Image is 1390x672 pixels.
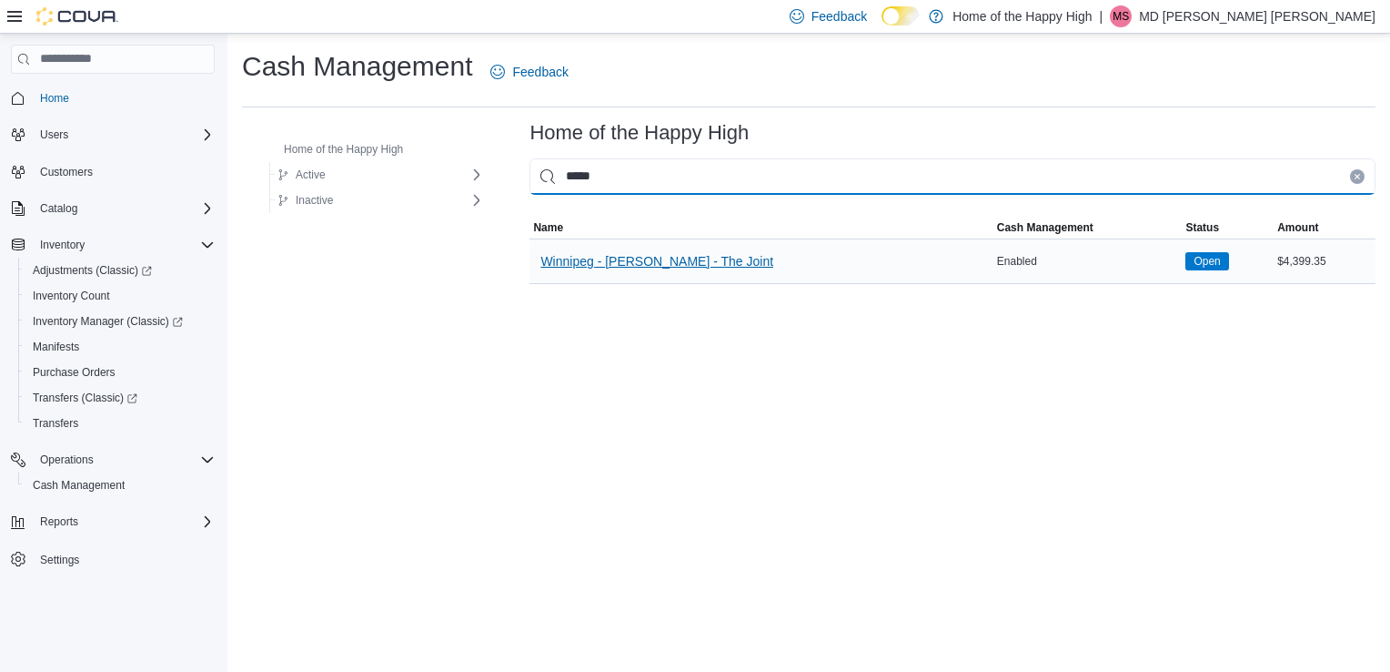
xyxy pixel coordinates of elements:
[533,220,563,235] span: Name
[1274,217,1375,239] button: Amount
[25,336,215,358] span: Manifests
[18,385,222,411] a: Transfers (Classic)
[4,509,222,535] button: Reports
[18,334,222,360] button: Manifests
[40,91,69,106] span: Home
[18,411,222,436] button: Transfers
[25,474,132,496] a: Cash Management
[25,474,215,496] span: Cash Management
[33,263,152,278] span: Adjustments (Classic)
[25,412,86,434] a: Transfers
[33,160,215,183] span: Customers
[4,122,222,148] button: Users
[40,127,68,142] span: Users
[296,168,326,182] span: Active
[881,25,882,26] span: Dark Mode
[811,7,867,25] span: Feedback
[18,309,222,334] a: Inventory Manager (Classic)
[40,514,78,529] span: Reports
[1185,252,1228,270] span: Open
[33,511,215,533] span: Reports
[4,232,222,258] button: Inventory
[25,285,215,307] span: Inventory Count
[1274,250,1375,272] div: $4,399.35
[529,217,992,239] button: Name
[33,87,215,109] span: Home
[512,63,568,81] span: Feedback
[33,449,215,471] span: Operations
[4,447,222,473] button: Operations
[33,87,76,109] a: Home
[25,412,215,434] span: Transfers
[1182,217,1274,239] button: Status
[4,196,222,221] button: Catalog
[1139,5,1375,27] p: MD [PERSON_NAME] [PERSON_NAME]
[40,201,77,216] span: Catalog
[40,553,79,567] span: Settings
[1113,5,1129,27] span: MS
[33,198,85,219] button: Catalog
[33,365,116,380] span: Purchase Orders
[33,124,76,146] button: Users
[33,549,86,571] a: Settings
[11,77,215,620] nav: Complex example
[4,85,222,111] button: Home
[25,361,123,383] a: Purchase Orders
[33,234,215,256] span: Inventory
[33,547,215,570] span: Settings
[25,387,215,409] span: Transfers (Classic)
[40,165,93,179] span: Customers
[993,250,1183,272] div: Enabled
[25,285,117,307] a: Inventory Count
[529,158,1375,195] input: This is a search bar. As you type, the results lower in the page will automatically filter.
[40,238,85,252] span: Inventory
[1110,5,1132,27] div: MD Saikat Mannan Sakib
[533,243,781,280] button: Winnipeg - [PERSON_NAME] - The Joint
[33,340,79,354] span: Manifests
[993,217,1183,239] button: Cash Management
[36,7,118,25] img: Cova
[33,391,137,405] span: Transfers (Classic)
[540,252,773,270] span: Winnipeg - [PERSON_NAME] - The Joint
[997,220,1093,235] span: Cash Management
[18,473,222,498] button: Cash Management
[1350,169,1365,184] button: Clear input
[881,6,920,25] input: Dark Mode
[242,48,472,85] h1: Cash Management
[33,416,78,431] span: Transfers
[40,453,94,467] span: Operations
[33,234,92,256] button: Inventory
[25,387,145,409] a: Transfers (Classic)
[25,311,190,332] a: Inventory Manager (Classic)
[33,198,215,219] span: Catalog
[25,361,215,383] span: Purchase Orders
[270,164,333,186] button: Active
[296,193,333,208] span: Inactive
[4,158,222,185] button: Customers
[1185,220,1219,235] span: Status
[33,289,110,303] span: Inventory Count
[483,54,575,90] a: Feedback
[1194,253,1220,270] span: Open
[33,124,215,146] span: Users
[952,5,1092,27] p: Home of the Happy High
[284,142,403,157] span: Home of the Happy High
[25,336,86,358] a: Manifests
[33,478,125,493] span: Cash Management
[258,138,410,160] button: Home of the Happy High
[33,314,183,329] span: Inventory Manager (Classic)
[18,258,222,283] a: Adjustments (Classic)
[25,260,215,281] span: Adjustments (Classic)
[4,545,222,572] button: Settings
[33,511,86,533] button: Reports
[270,189,340,211] button: Inactive
[25,311,215,332] span: Inventory Manager (Classic)
[33,161,100,183] a: Customers
[18,283,222,309] button: Inventory Count
[18,360,222,385] button: Purchase Orders
[1100,5,1103,27] p: |
[33,449,101,471] button: Operations
[25,260,159,281] a: Adjustments (Classic)
[1277,220,1318,235] span: Amount
[529,122,749,144] h3: Home of the Happy High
